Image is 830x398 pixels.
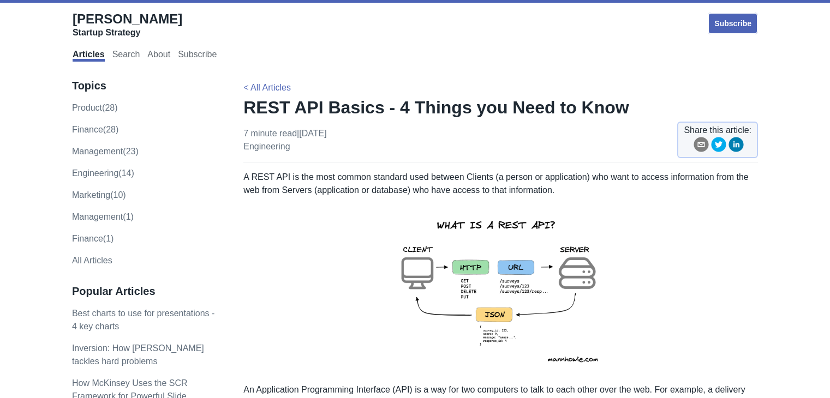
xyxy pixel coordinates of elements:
button: email [694,137,709,156]
a: < All Articles [243,83,291,92]
p: A REST API is the most common standard used between Clients (a person or application) who want to... [243,171,758,197]
a: management(23) [72,147,139,156]
h3: Popular Articles [72,285,220,298]
span: [PERSON_NAME] [73,11,182,26]
a: Subscribe [178,50,217,62]
a: Best charts to use for presentations - 4 key charts [72,309,214,331]
a: Search [112,50,140,62]
a: finance(28) [72,125,118,134]
a: Inversion: How [PERSON_NAME] tackles hard problems [72,343,204,366]
h3: Topics [72,79,220,93]
button: twitter [711,137,726,156]
span: Share this article: [684,124,751,137]
a: engineering(14) [72,168,134,178]
img: rest-api [381,206,620,375]
a: engineering [243,142,290,151]
h1: REST API Basics - 4 Things you Need to Know [243,97,758,118]
a: Finance(1) [72,234,114,243]
a: All Articles [72,256,112,265]
p: 7 minute read | [DATE] [243,127,326,153]
a: Subscribe [708,13,758,34]
div: Startup Strategy [73,27,182,38]
a: About [147,50,170,62]
a: [PERSON_NAME]Startup Strategy [73,11,182,38]
a: Articles [73,50,105,62]
a: Management(1) [72,212,134,221]
button: linkedin [729,137,744,156]
a: product(28) [72,103,118,112]
a: marketing(10) [72,190,126,200]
